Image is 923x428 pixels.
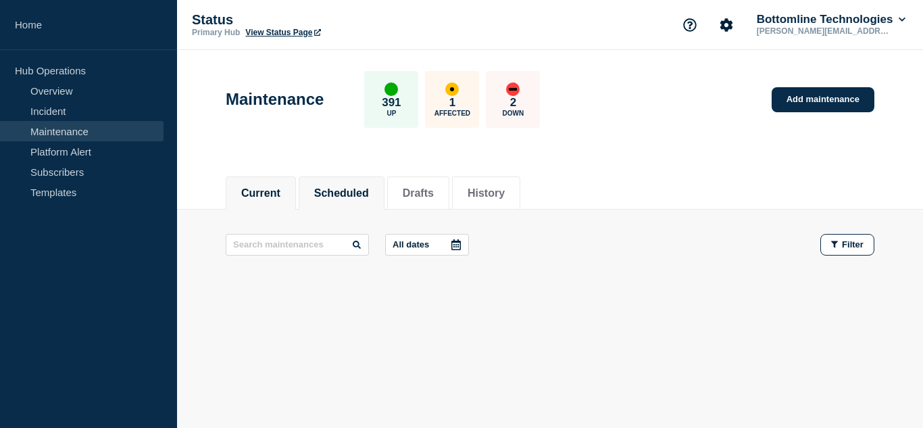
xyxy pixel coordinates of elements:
[712,11,741,39] button: Account settings
[226,90,324,109] h1: Maintenance
[434,110,470,117] p: Affected
[754,26,895,36] p: [PERSON_NAME][EMAIL_ADDRESS][PERSON_NAME][DOMAIN_NAME]
[403,187,434,199] button: Drafts
[314,187,369,199] button: Scheduled
[754,13,908,26] button: Bottomline Technologies
[510,96,516,110] p: 2
[226,234,369,256] input: Search maintenances
[676,11,704,39] button: Support
[393,239,429,249] p: All dates
[506,82,520,96] div: down
[772,87,874,112] a: Add maintenance
[820,234,874,256] button: Filter
[385,234,469,256] button: All dates
[245,28,320,37] a: View Status Page
[382,96,401,110] p: 391
[842,239,864,249] span: Filter
[386,110,396,117] p: Up
[445,82,459,96] div: affected
[241,187,280,199] button: Current
[449,96,455,110] p: 1
[192,28,240,37] p: Primary Hub
[503,110,524,117] p: Down
[384,82,398,96] div: up
[468,187,505,199] button: History
[192,12,462,28] p: Status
